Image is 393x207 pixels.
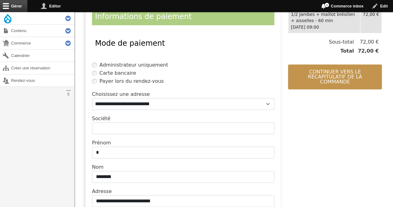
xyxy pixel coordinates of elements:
span: Total [340,47,354,55]
span: 1 [324,2,329,7]
label: Payer lors du rendez-vous [99,78,164,85]
button: Continuer vers le récapitulatif de la commande [288,64,382,89]
label: Adresse [92,188,117,195]
label: Carte bancaire [99,69,136,77]
time: [DATE] 09:00 [291,25,319,30]
label: Administrateur uniquement [99,61,168,69]
label: Société [92,115,110,122]
span: Informations de paiement [95,12,192,21]
button: Orientation horizontale [62,87,74,99]
span: Sous-total [329,38,354,46]
label: Choisissez une adresse [92,91,150,98]
span: Mode de paiement [95,39,165,48]
span: 72,00 € [354,47,379,55]
td: 72,00 € [360,8,382,33]
label: Nom [92,163,109,171]
label: Prénom [92,139,116,147]
span: 72,00 € [354,38,379,46]
div: 1/2 Jambes + maillot brésilien + aisselles - 60 min [291,11,357,24]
